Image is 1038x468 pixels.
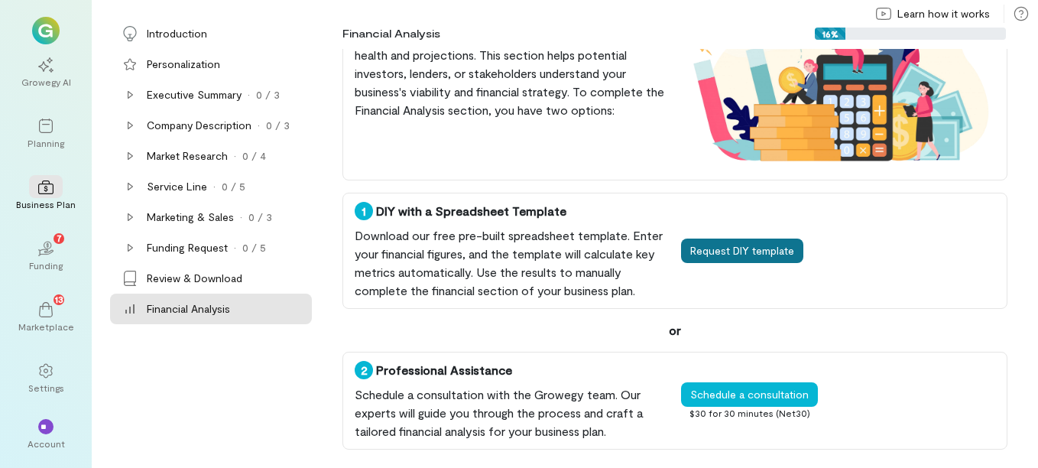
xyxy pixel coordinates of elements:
[18,351,73,406] a: Settings
[147,87,242,102] div: Executive Summary
[342,26,440,41] div: Financial Analysis
[28,382,64,394] div: Settings
[147,301,230,317] div: Financial Analysis
[18,106,73,161] a: Planning
[355,9,677,119] div: A comprehensive financial analysis is a vital component of your business plan, showcasing your co...
[240,210,242,225] div: ·
[57,231,62,245] span: 7
[16,198,76,210] div: Business Plan
[21,76,71,88] div: Growegy AI
[234,148,236,164] div: ·
[234,240,236,255] div: ·
[355,361,373,379] div: 2
[242,148,266,164] div: 0 / 4
[222,179,245,194] div: 0 / 5
[242,240,266,255] div: 0 / 5
[355,202,373,220] div: 1
[28,437,65,450] div: Account
[681,382,818,407] button: Schedule a consultation
[28,137,64,149] div: Planning
[897,6,990,21] span: Learn how it works
[147,148,228,164] div: Market Research
[147,118,251,133] div: Company Description
[681,407,818,419] div: $30 for 30 minutes (Net30)
[18,229,73,284] a: Funding
[55,292,63,306] span: 13
[355,385,669,440] div: Schedule a consultation with the Growegy team. Our experts will guide you through the process and...
[18,167,73,223] a: Business Plan
[258,118,260,133] div: ·
[266,118,290,133] div: 0 / 3
[18,320,74,333] div: Marketplace
[256,87,280,102] div: 0 / 3
[681,239,803,263] button: Request DIY template
[248,87,250,102] div: ·
[18,45,73,100] a: Growegy AI
[147,179,207,194] div: Service Line
[342,321,1007,340] span: or
[147,240,228,255] div: Funding Request
[147,271,242,286] div: Review & Download
[248,210,272,225] div: 0 / 3
[355,362,512,377] span: Professional Assistance
[147,26,207,41] div: Introduction
[355,203,566,218] span: DIY with a Spreadsheet Template
[355,226,669,300] div: Download our free pre-built spreadsheet template. Enter your financial figures, and the template ...
[213,179,216,194] div: ·
[29,259,63,271] div: Funding
[147,210,234,225] div: Marketing & Sales
[147,57,220,72] div: Personalization
[18,290,73,345] a: Marketplace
